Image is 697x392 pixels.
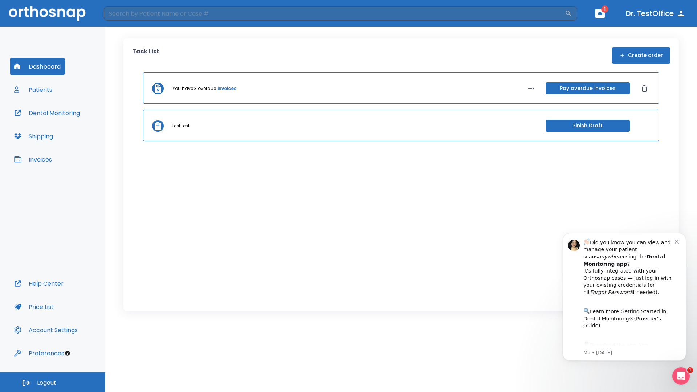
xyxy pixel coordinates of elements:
[552,224,697,388] iframe: Intercom notifications message
[172,123,189,129] p: test test
[639,83,650,94] button: Dismiss
[37,379,56,387] span: Logout
[172,85,216,92] p: You have 3 overdue
[687,367,693,373] span: 1
[10,104,84,122] button: Dental Monitoring
[9,6,86,21] img: Orthosnap
[132,47,159,64] p: Task List
[10,151,56,168] button: Invoices
[10,344,69,362] button: Preferences
[10,81,57,98] button: Patients
[601,5,608,13] span: 1
[104,6,565,21] input: Search by Patient Name or Case #
[10,298,58,315] button: Price List
[546,82,630,94] button: Pay overdue invoices
[10,127,57,145] button: Shipping
[217,85,236,92] a: invoices
[672,367,690,385] iframe: Intercom live chat
[10,275,68,292] button: Help Center
[546,120,630,132] button: Finish Draft
[623,7,688,20] button: Dr. TestOffice
[10,58,65,75] button: Dashboard
[10,321,82,339] button: Account Settings
[64,350,71,356] div: Tooltip anchor
[612,47,670,64] button: Create order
